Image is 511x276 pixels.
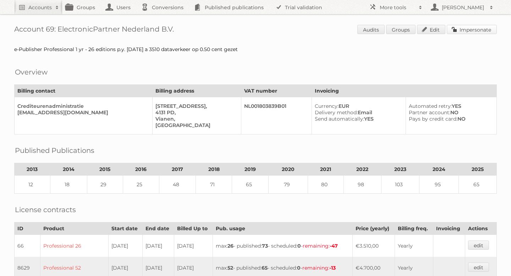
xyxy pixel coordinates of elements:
a: edit [468,241,489,250]
strong: -13 [329,265,336,271]
div: YES [315,116,400,122]
div: [EMAIL_ADDRESS][DOMAIN_NAME] [17,109,147,116]
td: [DATE] [143,235,174,257]
h2: Accounts [28,4,52,11]
h2: Published Publications [15,145,94,156]
a: Groups [386,25,416,34]
th: End date [143,222,174,235]
td: €3.510,00 [353,235,395,257]
th: Start date [108,222,142,235]
div: NO [409,109,491,116]
th: 2016 [123,163,159,176]
th: 2024 [419,163,459,176]
h2: Overview [15,67,48,77]
strong: 26 [227,243,233,249]
strong: 0 [297,243,301,249]
th: 2023 [381,163,419,176]
th: Invoicing [312,85,497,97]
th: Pub. usage [213,222,353,235]
td: max: - published: - scheduled: - [213,235,353,257]
strong: 52 [227,265,233,271]
th: Billed Up to [174,222,213,235]
td: 103 [381,176,419,194]
strong: 73 [262,243,268,249]
th: Billing address [153,85,241,97]
th: Billing contact [15,85,153,97]
h2: [PERSON_NAME] [440,4,486,11]
td: 95 [419,176,459,194]
span: Currency: [315,103,339,109]
h2: License contracts [15,204,76,215]
h2: More tools [380,4,415,11]
div: NO [409,116,491,122]
td: 65 [232,176,269,194]
th: VAT number [241,85,312,97]
span: Delivery method: [315,109,358,116]
span: Partner account: [409,109,450,116]
td: 79 [269,176,308,194]
span: Automated retry: [409,103,452,109]
td: 71 [196,176,232,194]
div: YES [409,103,491,109]
th: 2020 [269,163,308,176]
div: Vianen, [155,116,235,122]
th: Billing freq. [395,222,433,235]
a: Impersonate [447,25,497,34]
th: 2014 [50,163,87,176]
td: [DATE] [108,235,142,257]
th: 2015 [87,163,123,176]
th: 2025 [459,163,497,176]
div: e-Publisher Professional 1 yr - 26 editions p.y. [DATE] a 3510 dataverkeer op 0.50 cent gezet [14,46,497,53]
th: Invoicing [433,222,465,235]
td: 25 [123,176,159,194]
th: 2019 [232,163,269,176]
th: 2021 [308,163,344,176]
h1: Account 69: ElectronicPartner Nederland B.V. [14,25,497,35]
span: remaining: [302,265,336,271]
span: remaining: [303,243,338,249]
span: Send automatically: [315,116,364,122]
td: Professional 26 [40,235,109,257]
div: [STREET_ADDRESS], [155,103,235,109]
td: 48 [159,176,196,194]
strong: -47 [330,243,338,249]
th: Price (yearly) [353,222,395,235]
td: 98 [344,176,381,194]
th: ID [15,222,40,235]
th: Product [40,222,109,235]
th: 2018 [196,163,232,176]
td: NL001803839B01 [241,97,312,134]
th: 2022 [344,163,381,176]
div: Crediteurenadministratie [17,103,147,109]
td: 29 [87,176,123,194]
th: 2017 [159,163,196,176]
div: Email [315,109,400,116]
td: 18 [50,176,87,194]
strong: 65 [262,265,268,271]
strong: 0 [297,265,301,271]
td: [DATE] [174,235,213,257]
th: 2013 [15,163,50,176]
td: 66 [15,235,40,257]
td: 80 [308,176,344,194]
td: 12 [15,176,50,194]
div: [GEOGRAPHIC_DATA] [155,122,235,128]
div: 4131 PD, [155,109,235,116]
a: Audits [357,25,385,34]
td: Yearly [395,235,433,257]
a: edit [468,263,489,272]
a: Edit [417,25,445,34]
th: Actions [465,222,496,235]
div: EUR [315,103,400,109]
td: 65 [459,176,497,194]
span: Pays by credit card: [409,116,457,122]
